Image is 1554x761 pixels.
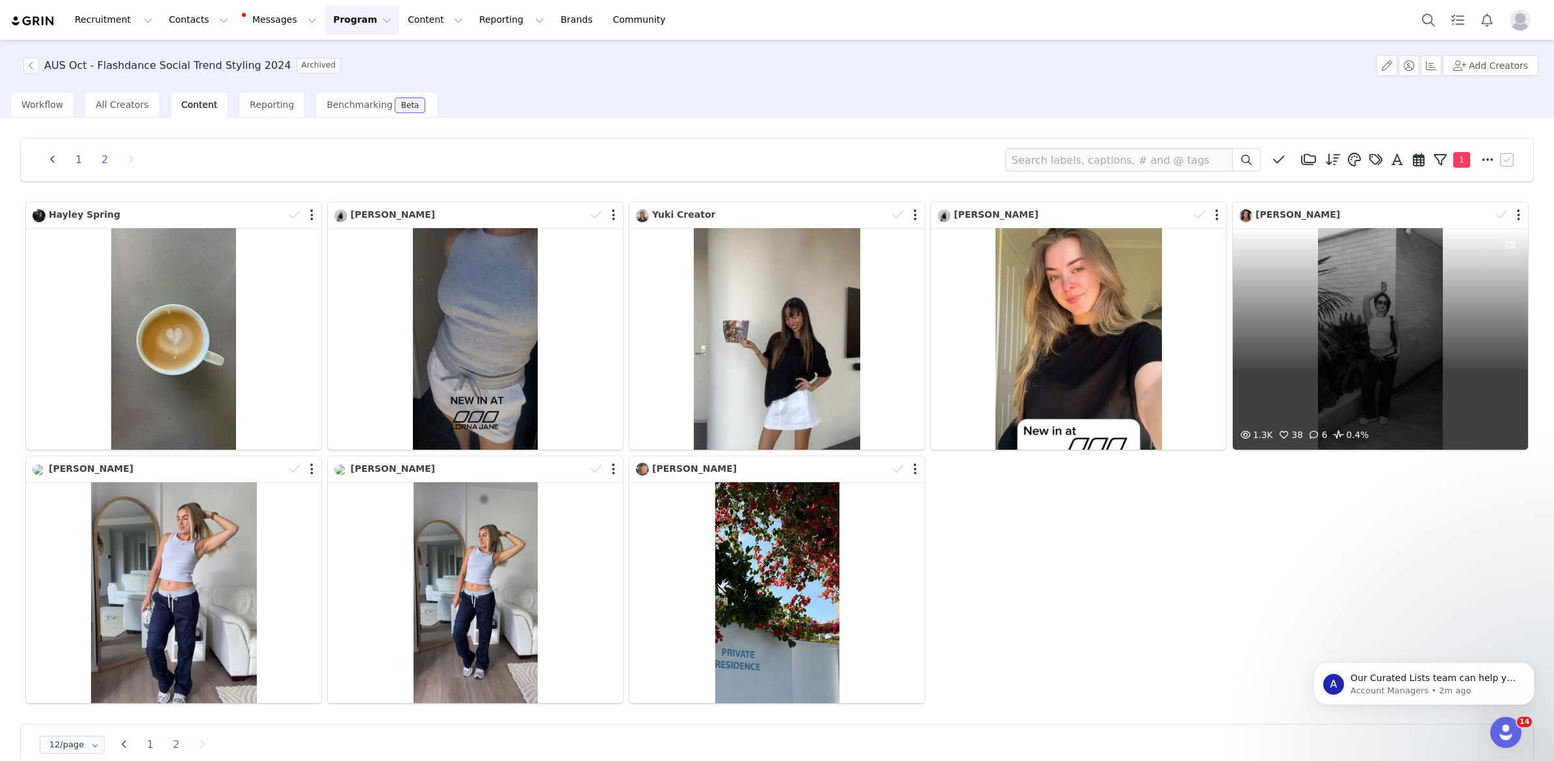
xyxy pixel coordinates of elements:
[296,58,341,73] span: Archived
[1239,209,1252,222] img: c6bf132a-08f0-41fc-a1c5-31451a6fe124.jpg
[1331,428,1369,443] span: 0.4%
[350,209,435,220] span: [PERSON_NAME]
[334,465,347,475] img: b6f53abb-1f3d-453d-859c-e8b6d67ee16f.jpg
[10,15,56,27] img: grin logo
[652,209,715,220] span: Yuki Creator
[21,99,63,110] span: Workflow
[1414,5,1443,34] button: Search
[1510,10,1531,31] img: placeholder-profile.jpg
[96,99,148,110] span: All Creators
[1453,152,1470,168] span: 1
[938,209,951,222] img: 8ff576f5-786d-45e5-908c-893088623acd.jpg
[140,736,160,754] li: 1
[605,5,679,34] a: Community
[69,151,88,169] li: 1
[33,209,46,222] img: 6da1c645-f940-4c7c-870b-85142262b159.jpg
[1473,5,1501,34] button: Notifications
[181,99,218,110] span: Content
[40,736,105,754] input: Select
[325,5,399,34] button: Program
[1237,430,1273,440] span: 1.3K
[652,463,737,474] span: [PERSON_NAME]
[49,463,133,474] span: [PERSON_NAME]
[334,209,347,222] img: 8ff576f5-786d-45e5-908c-893088623acd.jpg
[1490,717,1521,748] iframe: Intercom live chat
[636,209,649,222] img: 49ff8e98-c8e3-4759-97f9-c1c7d1b3bbc0.jpg
[1005,148,1233,172] input: Search labels, captions, # and @ tags
[1256,209,1340,220] span: [PERSON_NAME]
[471,5,552,34] button: Reporting
[1276,430,1303,440] span: 38
[1517,717,1532,727] span: 14
[33,465,46,475] img: b6f53abb-1f3d-453d-859c-e8b6d67ee16f.jpg
[166,736,186,754] li: 2
[1430,150,1477,170] button: 1
[1294,635,1554,726] iframe: Intercom notifications message
[1443,55,1538,76] button: Add Creators
[1502,10,1544,31] button: Profile
[400,5,471,34] button: Content
[237,5,324,34] button: Messages
[49,209,120,220] span: Hayley Spring
[95,151,114,169] li: 2
[326,99,392,110] span: Benchmarking
[553,5,604,34] a: Brands
[401,101,419,109] div: Beta
[1443,5,1472,34] a: Tasks
[250,99,294,110] span: Reporting
[636,463,649,476] img: 14afaea8-ff48-4eed-b377-fe19cabc4443.jpg
[161,5,236,34] button: Contacts
[67,5,161,34] button: Recruitment
[1306,430,1328,440] span: 6
[954,209,1038,220] span: [PERSON_NAME]
[23,58,346,73] span: [object Object]
[350,463,435,474] span: [PERSON_NAME]
[44,58,291,73] h3: AUS Oct - Flashdance Social Trend Styling 2024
